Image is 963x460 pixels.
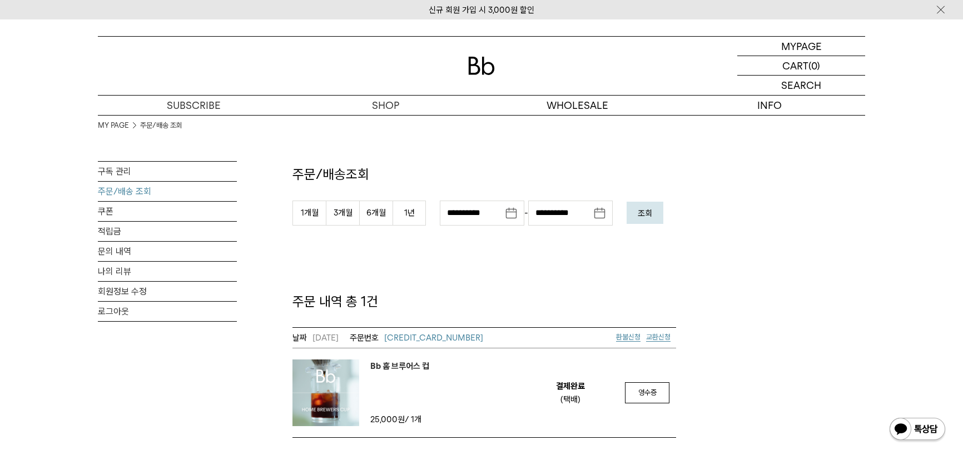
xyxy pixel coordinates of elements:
a: [CREDIT_CARD_NUMBER] [350,331,483,344]
a: SUBSCRIBE [98,96,290,115]
span: 환불신청 [616,333,641,341]
em: 조회 [638,208,652,218]
p: INFO [673,96,865,115]
button: 1년 [393,201,426,226]
p: SEARCH [781,76,821,95]
a: 주문/배송 조회 [98,182,237,201]
img: 카카오톡 채널 1:1 채팅 버튼 [888,417,946,443]
a: 로그아웃 [98,302,237,321]
div: - [440,201,613,226]
button: 1개월 [292,201,326,226]
a: CART (0) [737,56,865,76]
a: 구독 관리 [98,162,237,181]
a: 적립금 [98,222,237,241]
a: 주문/배송 조회 [140,120,182,131]
td: / 1개 [370,413,465,426]
p: WHOLESALE [481,96,673,115]
a: Bb 홈 브루어스 컵 [370,359,429,373]
a: 교환신청 [646,333,671,342]
button: 조회 [627,202,663,224]
a: MY PAGE [98,120,129,131]
a: 회원정보 수정 [98,282,237,301]
span: 영수증 [638,388,657,397]
a: SHOP [290,96,481,115]
a: 환불신청 [616,333,641,342]
p: CART [782,56,808,75]
a: 나의 리뷰 [98,262,237,281]
em: 결제완료 [556,379,585,393]
img: Bb 홈 브루어스 컵 [292,359,359,426]
a: 영수증 [625,382,669,403]
a: 신규 회원 가입 시 3,000원 할인 [429,5,534,15]
a: MYPAGE [737,37,865,56]
a: 문의 내역 [98,242,237,261]
p: MYPAGE [781,37,822,56]
span: 교환신청 [646,333,671,341]
strong: 25,000원 [370,414,405,424]
a: 쿠폰 [98,202,237,221]
button: 3개월 [326,201,359,226]
em: [DATE] [292,331,339,344]
button: 6개월 [359,201,393,226]
span: [CREDIT_CARD_NUMBER] [384,333,483,343]
p: 주문 내역 총 1건 [292,292,676,311]
div: (택배) [560,393,580,406]
p: (0) [808,56,820,75]
img: 로고 [468,57,495,75]
p: 주문/배송조회 [292,165,676,184]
